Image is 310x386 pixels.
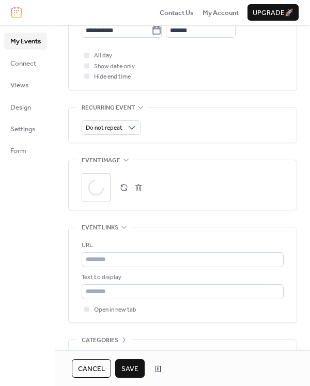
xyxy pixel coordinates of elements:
a: Design [4,99,47,115]
span: My Account [203,8,239,18]
div: URL [82,240,282,251]
a: Contact Us [160,7,194,18]
button: Cancel [72,359,111,378]
img: logo [11,7,22,18]
a: My Events [4,33,47,49]
span: Views [10,80,28,90]
span: Recurring event [82,102,135,113]
span: Do not repeat [86,122,122,134]
span: Event image [82,156,120,166]
a: Form [4,142,47,159]
button: Upgrade🚀 [247,4,299,21]
span: Settings [10,124,35,134]
button: Save [115,359,145,378]
span: Form [10,146,26,156]
span: Open in new tab [94,305,136,315]
a: Connect [4,55,47,71]
span: My Events [10,36,41,47]
a: Views [4,76,47,93]
a: My Account [203,7,239,18]
span: Upgrade 🚀 [253,8,293,18]
span: Cancel [78,364,105,374]
span: Categories [82,335,118,346]
div: ; [82,173,111,202]
span: Hide end time [94,72,131,82]
span: All day [94,51,112,61]
span: Connect [10,58,36,69]
span: Save [121,364,138,374]
div: ••• [69,340,297,362]
div: Text to display [82,272,282,283]
span: Design [10,102,31,113]
span: Show date only [94,61,135,72]
span: Contact Us [160,8,194,18]
a: Settings [4,120,47,137]
span: Event links [82,223,118,233]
